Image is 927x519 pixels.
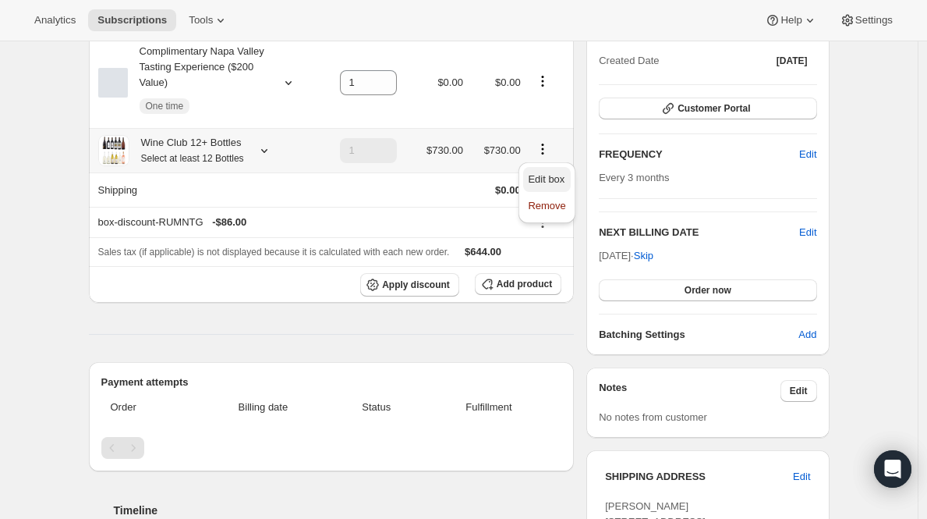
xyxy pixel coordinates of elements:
span: Every 3 months [599,172,669,183]
div: Open Intercom Messenger [874,450,911,488]
span: Fulfillment [426,400,552,415]
span: [DATE] · [599,250,653,261]
span: Created Date [599,53,659,69]
div: Wine Club 12+ Bottles [129,135,244,166]
span: $644.00 [465,246,501,258]
span: Edit box [528,173,564,185]
span: Subscriptions [97,14,167,27]
small: Select at least 12 Bottles [141,153,244,164]
span: $0.00 [437,76,463,88]
button: Skip [624,244,663,268]
span: Settings [855,14,893,27]
span: Order now [685,284,731,297]
span: Customer Portal [678,102,750,115]
div: box-discount-RUMNTG [98,215,521,230]
span: Sales tax (if applicable) is not displayed because it is calculated with each new order. [98,247,450,258]
button: Apply discount [360,273,459,297]
span: $730.00 [426,144,463,156]
h2: Payment attempts [101,375,562,390]
button: Remove [523,194,570,219]
span: Analytics [34,14,76,27]
span: [DATE] [777,55,808,67]
span: - $86.00 [212,215,246,230]
button: Product actions [530,140,555,158]
span: No notes from customer [599,411,707,423]
button: Subscriptions [88,9,176,31]
button: Customer Portal [599,98,816,119]
button: [DATE] [767,50,817,72]
button: Help [755,9,826,31]
span: $0.00 [495,76,521,88]
button: Edit [784,464,819,489]
button: Edit box [523,167,570,192]
span: Add product [497,278,552,290]
h3: Notes [599,380,780,402]
span: Edit [790,385,808,397]
span: Status [337,400,416,415]
span: $0.00 [495,184,521,196]
span: Skip [634,248,653,264]
button: Settings [830,9,902,31]
button: Product actions [530,73,555,90]
button: Tools [179,9,238,31]
span: $730.00 [484,144,521,156]
div: Complimentary Napa Valley Tasting Experience ($200 Value) [128,44,268,122]
button: Edit [790,142,826,167]
span: Remove [528,200,565,212]
span: Billing date [199,400,327,415]
h2: FREQUENCY [599,147,799,162]
span: Tools [189,14,213,27]
button: Add [789,322,826,347]
button: Order now [599,279,816,301]
button: Edit [780,380,817,402]
span: Edit [799,147,816,162]
button: Analytics [25,9,85,31]
span: One time [146,100,184,112]
h3: SHIPPING ADDRESS [605,469,793,485]
button: Add product [475,273,561,295]
span: Apply discount [382,279,450,291]
h6: Batching Settings [599,327,798,343]
h2: NEXT BILLING DATE [599,225,799,240]
th: Shipping [89,172,319,207]
h2: Timeline [114,503,575,518]
span: Help [780,14,801,27]
span: Edit [793,469,810,485]
th: Order [101,390,195,425]
span: Add [798,327,816,343]
button: Edit [799,225,816,240]
nav: Pagination [101,437,562,459]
